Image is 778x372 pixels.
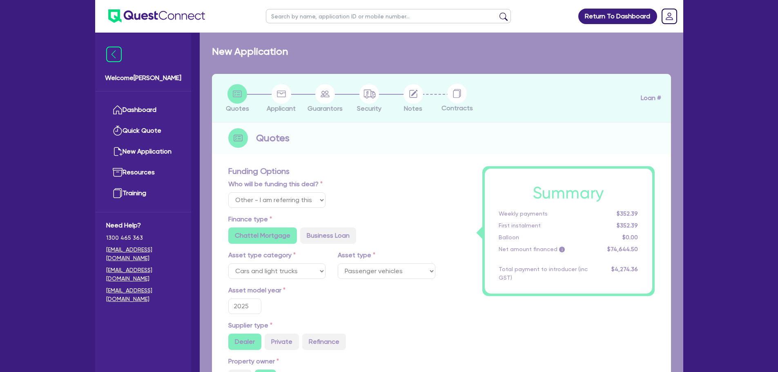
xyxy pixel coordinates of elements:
[106,162,180,183] a: Resources
[113,147,123,156] img: new-application
[108,9,205,23] img: quest-connect-logo-blue
[106,234,180,242] span: 1300 465 363
[106,100,180,120] a: Dashboard
[113,188,123,198] img: training
[659,6,680,27] a: Dropdown toggle
[105,73,181,83] span: Welcome [PERSON_NAME]
[113,167,123,177] img: resources
[106,266,180,283] a: [EMAIL_ADDRESS][DOMAIN_NAME]
[106,47,122,62] img: icon-menu-close
[106,245,180,263] a: [EMAIL_ADDRESS][DOMAIN_NAME]
[106,141,180,162] a: New Application
[106,221,180,230] span: Need Help?
[113,126,123,136] img: quick-quote
[106,120,180,141] a: Quick Quote
[266,9,511,23] input: Search by name, application ID or mobile number...
[106,286,180,303] a: [EMAIL_ADDRESS][DOMAIN_NAME]
[106,183,180,204] a: Training
[578,9,657,24] a: Return To Dashboard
